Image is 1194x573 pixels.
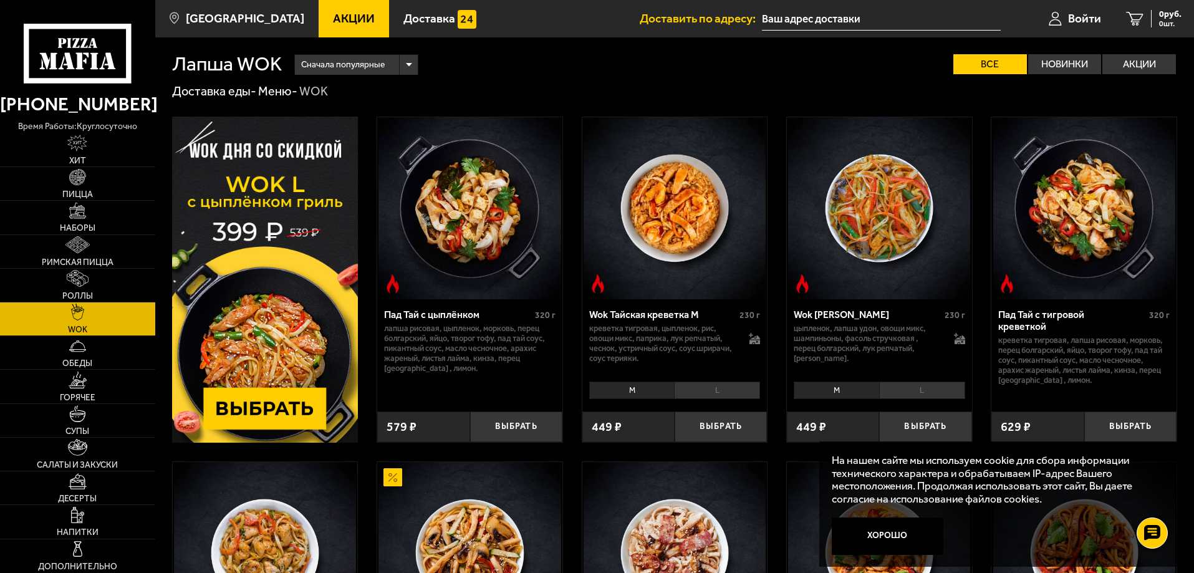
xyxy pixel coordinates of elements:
[384,324,556,373] p: лапша рисовая, цыпленок, морковь, перец болгарский, яйцо, творог тофу, пад тай соус, пикантный со...
[787,117,972,299] a: Острое блюдоWok Карри М
[186,12,304,24] span: [GEOGRAPHIC_DATA]
[589,324,737,364] p: креветка тигровая, цыпленок, рис, овощи микс, паприка, лук репчатый, чеснок, устричный соус, соус...
[299,84,328,100] div: WOK
[68,325,87,334] span: WOK
[383,468,402,487] img: Акционный
[640,12,762,24] span: Доставить по адресу:
[879,412,971,442] button: Выбрать
[384,309,532,320] div: Пад Тай с цыплёнком
[378,117,561,299] img: Пад Тай с цыплёнком
[1159,10,1182,19] span: 0 руб.
[57,528,99,537] span: Напитки
[589,382,675,399] li: M
[387,421,416,433] span: 579 ₽
[383,274,402,293] img: Острое блюдо
[1159,20,1182,27] span: 0 шт.
[1068,12,1101,24] span: Войти
[945,310,965,320] span: 230 г
[998,335,1170,385] p: креветка тигровая, лапша рисовая, морковь, перец болгарский, яйцо, творог тофу, пад тай соус, пик...
[832,454,1158,506] p: На нашем сайте мы используем cookie для сбора информации технического характера и обрабатываем IP...
[458,10,476,29] img: 15daf4d41897b9f0e9f617042186c801.svg
[377,117,562,299] a: Острое блюдоПад Тай с цыплёнком
[1102,54,1176,74] label: Акции
[794,324,941,364] p: цыпленок, лапша удон, овощи микс, шампиньоны, фасоль стручковая , перец болгарский, лук репчатый,...
[993,117,1175,299] img: Пад Тай с тигровой креветкой
[788,117,970,299] img: Wok Карри М
[333,12,375,24] span: Акции
[991,117,1177,299] a: Острое блюдоПад Тай с тигровой креветкой
[62,190,93,199] span: Пицца
[998,274,1016,293] img: Острое блюдо
[953,54,1027,74] label: Все
[258,84,297,99] a: Меню-
[1001,421,1031,433] span: 629 ₽
[998,309,1146,332] div: Пад Тай с тигровой креветкой
[584,117,766,299] img: Wok Тайская креветка M
[172,84,256,99] a: Доставка еды-
[535,310,556,320] span: 320 г
[879,382,965,399] li: L
[62,359,92,368] span: Обеды
[38,562,117,571] span: Дополнительно
[301,53,385,77] span: Сначала популярные
[582,117,768,299] a: Острое блюдоWok Тайская креветка M
[58,494,97,503] span: Десерты
[1149,310,1170,320] span: 320 г
[592,421,622,433] span: 449 ₽
[832,518,944,555] button: Хорошо
[172,54,282,74] h1: Лапша WOK
[794,309,941,320] div: Wok [PERSON_NAME]
[62,292,93,301] span: Роллы
[403,12,455,24] span: Доставка
[675,412,767,442] button: Выбрать
[796,421,826,433] span: 449 ₽
[674,382,760,399] li: L
[793,274,812,293] img: Острое блюдо
[762,7,1001,31] input: Ваш адрес доставки
[589,274,607,293] img: Острое блюдо
[1084,412,1177,442] button: Выбрать
[69,156,86,165] span: Хит
[589,309,737,320] div: Wok Тайская креветка M
[60,393,95,402] span: Горячее
[37,461,118,469] span: Салаты и закуски
[739,310,760,320] span: 230 г
[65,427,89,436] span: Супы
[794,382,879,399] li: M
[42,258,113,267] span: Римская пицца
[1028,54,1102,74] label: Новинки
[470,412,562,442] button: Выбрать
[60,224,95,233] span: Наборы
